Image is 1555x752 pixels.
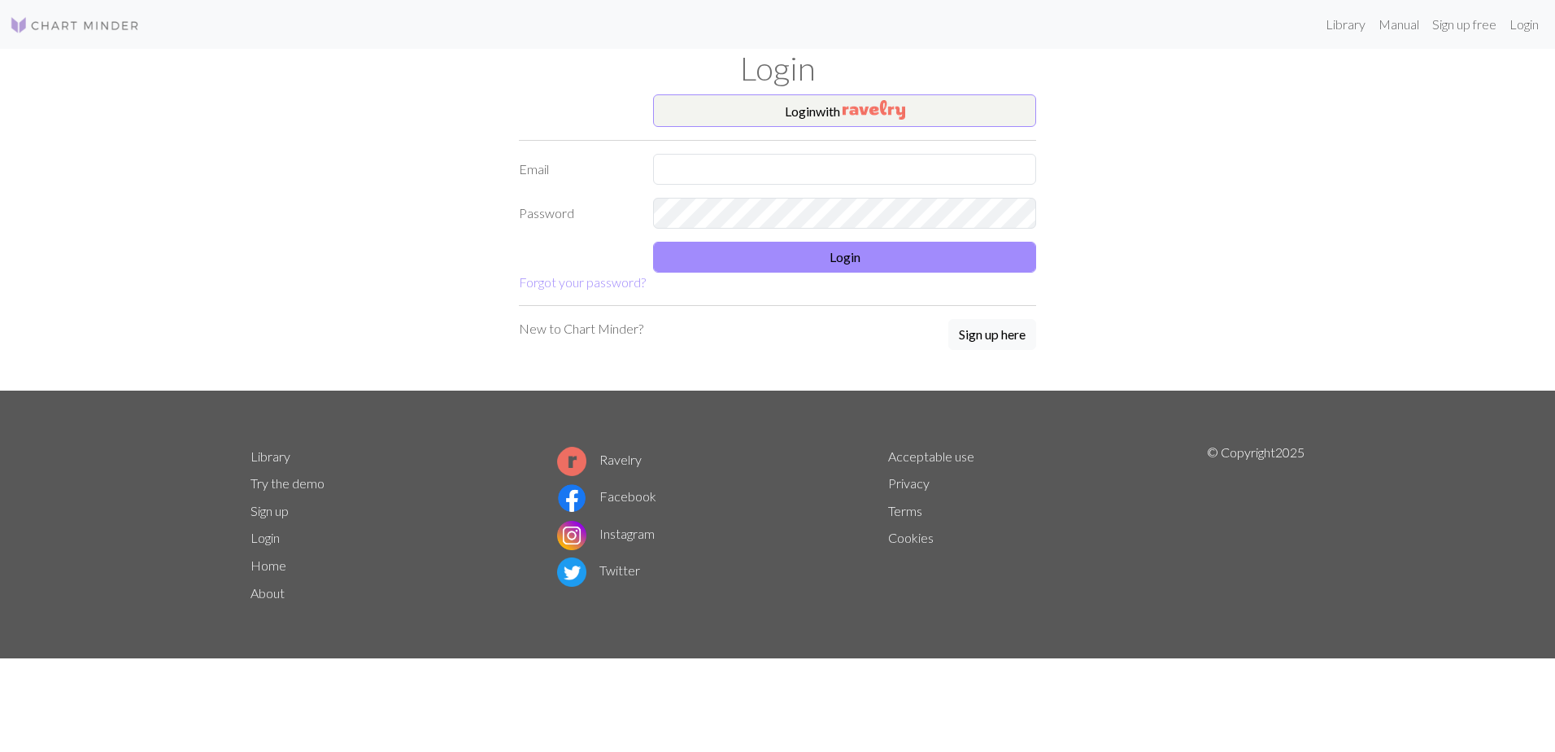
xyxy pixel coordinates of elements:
[509,198,643,229] label: Password
[557,562,640,578] a: Twitter
[519,319,643,339] p: New to Chart Minder?
[888,448,974,464] a: Acceptable use
[1426,8,1503,41] a: Sign up free
[250,448,290,464] a: Library
[1207,443,1305,607] p: © Copyright 2025
[1503,8,1545,41] a: Login
[557,557,586,587] img: Twitter logo
[1319,8,1372,41] a: Library
[250,585,285,601] a: About
[557,483,586,513] img: Facebook logo
[843,100,905,120] img: Ravelry
[519,274,646,290] a: Forgot your password?
[888,530,934,545] a: Cookies
[557,526,655,541] a: Instagram
[250,503,289,518] a: Sign up
[250,557,286,573] a: Home
[888,475,930,491] a: Privacy
[1372,8,1426,41] a: Manual
[948,319,1036,352] a: Sign up here
[509,154,643,185] label: Email
[250,530,280,545] a: Login
[557,452,642,467] a: Ravelry
[557,447,586,476] img: Ravelry logo
[10,15,140,35] img: Logo
[557,521,586,550] img: Instagram logo
[250,475,325,491] a: Try the demo
[948,319,1036,350] button: Sign up here
[888,503,922,518] a: Terms
[653,94,1036,127] button: Loginwith
[557,488,656,504] a: Facebook
[241,49,1314,88] h1: Login
[653,242,1036,273] button: Login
